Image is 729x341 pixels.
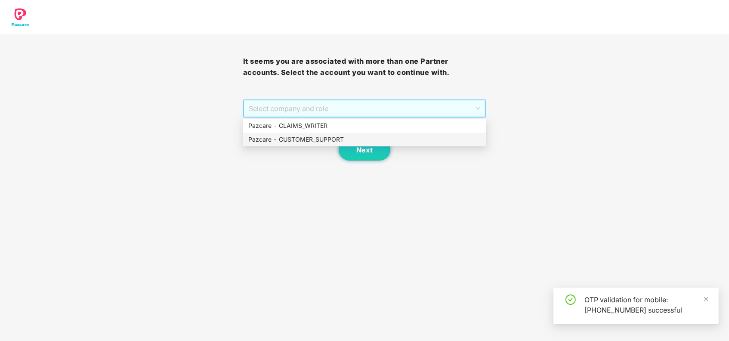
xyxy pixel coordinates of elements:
span: close [703,296,709,302]
span: Select company and role [249,100,481,117]
div: Pazcare - CLAIMS_WRITER [243,119,486,133]
span: check-circle [565,294,576,305]
div: OTP validation for mobile: [PHONE_NUMBER] successful [584,294,708,315]
span: Next [356,146,373,154]
h3: It seems you are associated with more than one Partner accounts. Select the account you want to c... [243,56,486,78]
div: Pazcare - CUSTOMER_SUPPORT [243,133,486,146]
button: Next [339,139,390,161]
div: Pazcare - CLAIMS_WRITER [248,121,481,130]
div: Pazcare - CUSTOMER_SUPPORT [248,135,481,144]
